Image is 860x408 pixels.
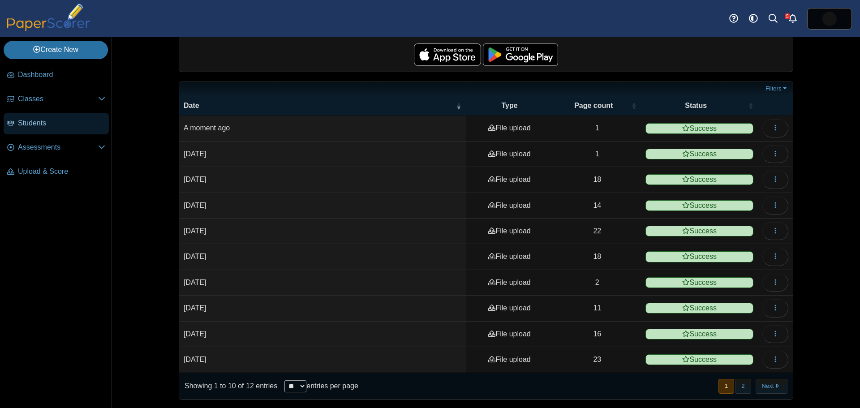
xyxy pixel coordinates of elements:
a: ps.EmypNBcIv2f2azsf [807,8,852,30]
a: Filters [763,84,791,93]
a: Alerts [783,9,803,29]
td: 11 [553,296,641,321]
td: 23 [553,347,641,373]
span: Status : Activate to sort [748,101,753,110]
time: Sep 12, 2025 at 12:25 PM [184,227,206,235]
span: Success [645,226,753,236]
img: apple-store-badge.svg [414,43,481,66]
span: Success [645,303,753,314]
td: File upload [466,270,553,296]
time: Sep 12, 2025 at 12:24 PM [184,253,206,260]
time: May 13, 2025 at 12:11 PM [184,304,206,312]
span: Status [645,101,746,111]
span: Assessments [18,142,98,152]
td: 1 [553,142,641,167]
span: Success [645,149,753,159]
button: 1 [718,379,734,394]
span: Success [645,354,753,365]
span: Success [645,123,753,134]
div: Showing 1 to 10 of 12 entries [179,373,277,399]
a: Assessments [4,137,109,159]
img: google-play-badge.png [483,43,558,66]
img: ps.EmypNBcIv2f2azsf [822,12,837,26]
td: File upload [466,322,553,347]
span: Success [645,200,753,211]
td: File upload [466,142,553,167]
span: Page count [558,101,629,111]
button: Next [756,379,787,394]
td: 16 [553,322,641,347]
a: Students [4,113,109,134]
span: Date : Activate to remove sorting [456,101,461,110]
td: File upload [466,219,553,244]
td: File upload [466,193,553,219]
span: Dashboard [18,70,105,80]
span: Upload & Score [18,167,105,176]
span: Success [645,329,753,339]
img: PaperScorer [4,4,93,31]
a: Upload & Score [4,161,109,183]
span: Date [184,101,454,111]
td: 2 [553,270,641,296]
a: Classes [4,89,109,110]
td: 14 [553,193,641,219]
time: Sep 12, 2025 at 12:25 PM [184,202,206,209]
a: Create New [4,41,108,59]
td: 22 [553,219,641,244]
label: entries per page [306,382,358,390]
a: PaperScorer [4,25,93,32]
time: Sep 23, 2025 at 3:23 PM [184,150,206,158]
span: Success [645,174,753,185]
span: Type [470,101,549,111]
td: File upload [466,167,553,193]
time: Oct 10, 2025 at 3:42 PM [184,124,230,132]
td: File upload [466,296,553,321]
nav: pagination [718,379,787,394]
span: Success [645,251,753,262]
td: 18 [553,244,641,270]
td: File upload [466,244,553,270]
span: Success [645,277,753,288]
span: Page count : Activate to sort [631,101,636,110]
span: Deidre Patel [822,12,837,26]
td: File upload [466,347,553,373]
time: Sep 12, 2025 at 12:25 PM [184,176,206,183]
td: 1 [553,116,641,141]
span: Classes [18,94,98,104]
time: May 13, 2025 at 9:56 AM [184,356,206,363]
a: Dashboard [4,64,109,86]
span: Students [18,118,105,128]
time: May 13, 2025 at 10:55 AM [184,330,206,338]
time: May 13, 2025 at 1:59 PM [184,279,206,286]
td: 18 [553,167,641,193]
button: 2 [735,379,751,394]
td: File upload [466,116,553,141]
